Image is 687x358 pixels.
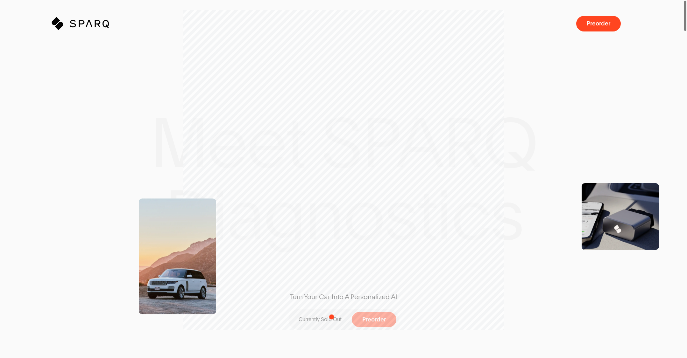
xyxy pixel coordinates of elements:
img: Product Shot of a SPARQ Diagnostics Device [582,183,659,250]
span: Turn Your Car Into A Personalized AI [290,292,397,301]
img: SPARQ Diagnostics being inserting into an OBD Port [471,110,548,226]
span: Preorder [362,317,386,323]
button: Preorder [352,312,396,327]
span: Preorder [587,21,610,27]
img: Range Rover Scenic Shot [139,198,216,314]
p: Currently Sold Out [299,316,342,323]
button: Preorder a SPARQ Diagnostics Device [576,16,621,31]
span: Turn Your Car Into A Personalized AI [277,292,410,301]
img: SPARQ app open in an iPhone on the Table [28,102,105,218]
